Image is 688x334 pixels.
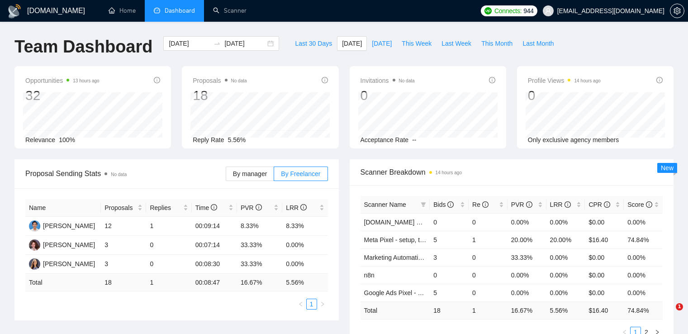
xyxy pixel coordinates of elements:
[25,75,100,86] span: Opportunities
[295,38,332,48] span: Last 30 Days
[511,201,532,208] span: PVR
[508,213,546,231] td: 0.00%
[237,217,282,236] td: 8.33%
[300,204,307,210] span: info-circle
[192,217,237,236] td: 00:09:14
[484,7,492,14] img: upwork-logo.png
[676,303,683,310] span: 1
[290,36,337,51] button: Last 30 Days
[237,255,282,274] td: 33.33%
[523,6,533,16] span: 944
[430,301,469,319] td: 18
[430,248,469,266] td: 3
[430,266,469,284] td: 0
[469,213,508,231] td: 0
[585,248,624,266] td: $0.00
[550,201,571,208] span: LRR
[546,231,585,248] td: 20.00%
[195,204,217,211] span: Time
[237,236,282,255] td: 33.33%
[489,77,495,83] span: info-circle
[104,203,136,213] span: Proposals
[430,284,469,301] td: 5
[585,231,624,248] td: $16.40
[624,301,663,319] td: 74.84 %
[469,284,508,301] td: 0
[295,299,306,310] li: Previous Page
[192,236,237,255] td: 00:07:14
[469,301,508,319] td: 1
[154,77,160,83] span: info-circle
[364,201,406,208] span: Scanner Name
[231,78,247,83] span: No data
[29,239,40,251] img: LY
[211,204,217,210] span: info-circle
[482,201,489,208] span: info-circle
[646,201,652,208] span: info-circle
[447,201,454,208] span: info-circle
[361,167,663,178] span: Scanner Breakdown
[361,301,430,319] td: Total
[585,213,624,231] td: $0.00
[101,236,146,255] td: 3
[656,77,663,83] span: info-circle
[73,78,99,83] time: 13 hours ago
[565,201,571,208] span: info-circle
[256,204,262,210] span: info-circle
[624,284,663,301] td: 0.00%
[29,222,95,229] a: DS[PERSON_NAME]
[546,284,585,301] td: 0.00%
[588,201,610,208] span: CPR
[146,236,191,255] td: 0
[545,8,551,14] span: user
[214,40,221,47] span: to
[146,255,191,274] td: 0
[430,213,469,231] td: 0
[508,266,546,284] td: 0.00%
[317,299,328,310] button: right
[436,170,462,175] time: 14 hours ago
[508,248,546,266] td: 33.33%
[361,136,409,143] span: Acceptance Rate
[364,236,487,243] a: Meta Pixel - setup, troubleshooting, tracking
[282,255,327,274] td: 0.00%
[322,77,328,83] span: info-circle
[508,284,546,301] td: 0.00%
[214,40,221,47] span: swap-right
[193,136,224,143] span: Reply Rate
[29,260,95,267] a: IV[PERSON_NAME]
[585,266,624,284] td: $0.00
[361,87,415,104] div: 0
[421,202,426,207] span: filter
[101,199,146,217] th: Proposals
[14,36,152,57] h1: Team Dashboard
[317,299,328,310] li: Next Page
[670,7,684,14] span: setting
[441,38,471,48] span: Last Week
[585,301,624,319] td: $ 16.40
[364,254,483,261] a: Marketing Automation - [PERSON_NAME]
[526,201,532,208] span: info-circle
[101,274,146,291] td: 18
[146,199,191,217] th: Replies
[433,201,454,208] span: Bids
[282,274,327,291] td: 5.56 %
[25,136,55,143] span: Relevance
[337,36,367,51] button: [DATE]
[624,266,663,284] td: 0.00%
[402,38,432,48] span: This Week
[224,38,266,48] input: End date
[342,38,362,48] span: [DATE]
[399,78,415,83] span: No data
[528,75,601,86] span: Profile Views
[101,217,146,236] td: 12
[169,38,210,48] input: Start date
[146,274,191,291] td: 1
[25,168,226,179] span: Proposal Sending Stats
[364,289,506,296] a: Google Ads Pixel - setup, troubleshooting, tracking
[546,248,585,266] td: 0.00%
[604,201,610,208] span: info-circle
[7,4,22,19] img: logo
[43,240,95,250] div: [PERSON_NAME]
[528,136,619,143] span: Only exclusive agency members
